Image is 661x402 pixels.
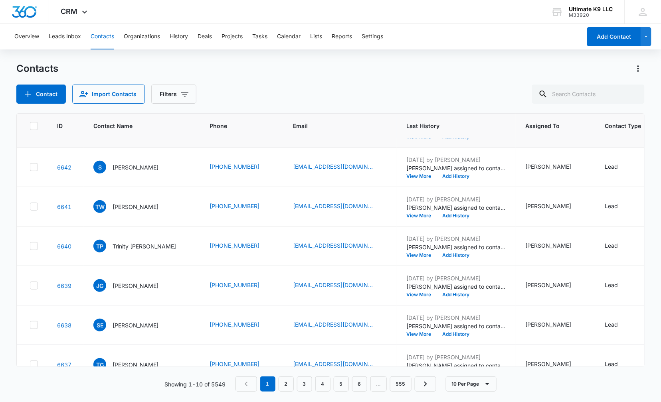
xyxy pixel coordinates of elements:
a: [EMAIL_ADDRESS][DOMAIN_NAME] [293,320,373,329]
button: View More [406,134,437,139]
button: Leads Inbox [49,24,81,49]
button: View More [406,213,437,218]
div: Lead [605,320,618,329]
p: [PERSON_NAME] assigned to contact. [406,361,506,370]
div: Contact Name - Stephanie Evans - Select to Edit Field [93,319,173,331]
p: [PERSON_NAME] [113,282,158,290]
a: Page 3 [297,376,312,392]
p: [DATE] by [PERSON_NAME] [406,313,506,322]
a: Page 6 [352,376,367,392]
a: [EMAIL_ADDRESS][DOMAIN_NAME] [293,162,373,171]
div: Phone - (229) 834-2354 - Select to Edit Field [210,320,274,330]
span: ID [57,122,63,130]
p: [DATE] by [PERSON_NAME] [406,274,506,282]
input: Search Contacts [532,85,645,104]
button: Add Contact [16,85,66,104]
button: Filters [151,85,196,104]
div: Contact Type - Lead - Select to Edit Field [605,360,632,369]
div: Phone - (703) 470-9322 - Select to Edit Field [210,162,274,172]
div: Phone - (256) 275-1199 - Select to Edit Field [210,281,274,290]
div: Lead [605,202,618,210]
div: Contact Name - Jocelyn Ginn - Select to Edit Field [93,279,173,292]
div: [PERSON_NAME] [525,360,571,368]
div: Lead [605,162,618,171]
button: View More [406,332,437,337]
div: Contact Name - Tony Gutierrez - Select to Edit Field [93,358,173,371]
button: Projects [222,24,243,49]
p: [DATE] by [PERSON_NAME] [406,156,506,164]
button: Tasks [252,24,267,49]
a: [EMAIL_ADDRESS][DOMAIN_NAME] [293,241,373,250]
a: Next Page [415,376,436,392]
span: TW [93,200,106,213]
button: Add Contact [587,27,641,46]
button: Lists [310,24,322,49]
button: Add History [437,134,475,139]
button: Overview [14,24,39,49]
p: [PERSON_NAME] assigned to contact. [406,164,506,172]
div: Contact Name - Trinity Portee - Select to Edit Field [93,240,190,252]
div: Contact Type - Lead - Select to Edit Field [605,241,632,251]
a: [PHONE_NUMBER] [210,360,259,368]
button: Calendar [277,24,301,49]
em: 1 [260,376,275,392]
span: Contact Name [93,122,179,130]
div: account name [569,6,613,12]
button: Actions [632,62,645,75]
p: [PERSON_NAME] assigned to contact. [406,322,506,330]
a: [PHONE_NUMBER] [210,320,259,329]
div: Assigned To - Deanna Evans - Select to Edit Field [525,281,586,290]
div: [PERSON_NAME] [525,320,571,329]
button: Import Contacts [72,85,145,104]
span: TP [93,240,106,252]
span: Last History [406,122,495,130]
span: Phone [210,122,262,130]
div: Email - stephanieevans1112@yahoo.com - Select to Edit Field [293,320,387,330]
p: [PERSON_NAME] assigned to contact. [406,243,506,251]
div: account id [569,12,613,18]
a: Page 555 [390,376,412,392]
div: Contact Type - Lead - Select to Edit Field [605,202,632,211]
button: Deals [198,24,212,49]
span: S [93,161,106,173]
button: Add History [437,292,475,297]
p: [PERSON_NAME] assigned to contact. [406,203,506,212]
div: Lead [605,281,618,289]
div: Assigned To - Matt Gomez - Select to Edit Field [525,202,586,211]
span: SE [93,319,106,331]
div: Lead [605,360,618,368]
div: Contact Name - Traci Watkins - Select to Edit Field [93,200,173,213]
a: Navigate to contact details page for Stephanie Evans [57,322,71,329]
p: [PERSON_NAME] [113,361,158,369]
button: Organizations [124,24,160,49]
div: Email - porteetrinity@gmail.com - Select to Edit Field [293,241,387,251]
p: [PERSON_NAME] [113,321,158,329]
span: TG [93,358,106,371]
div: Assigned To - Colby Nuthall - Select to Edit Field [525,320,586,330]
button: Add History [437,174,475,179]
a: Page 5 [334,376,349,392]
h1: Contacts [16,63,58,75]
button: Add History [437,213,475,218]
button: 10 Per Page [446,376,497,392]
div: Contact Type - Lead - Select to Edit Field [605,162,632,172]
a: [EMAIL_ADDRESS][DOMAIN_NAME] [293,360,373,368]
a: Navigate to contact details page for Jocelyn Ginn [57,282,71,289]
div: Contact Name - Samantha - Select to Edit Field [93,161,173,173]
div: [PERSON_NAME] [525,162,571,171]
a: Page 2 [279,376,294,392]
p: Trinity [PERSON_NAME] [113,242,176,250]
div: Email - samcairns1@gmail.com - Select to Edit Field [293,162,387,172]
button: Reports [332,24,352,49]
span: Assigned To [525,122,574,130]
div: Contact Type - Lead - Select to Edit Field [605,320,632,330]
p: [DATE] by [PERSON_NAME] [406,235,506,243]
div: Email - tonygutierrezusmc@gmail.com - Select to Edit Field [293,360,387,369]
a: [EMAIL_ADDRESS][DOMAIN_NAME] [293,202,373,210]
a: Navigate to contact details page for Tony Gutierrez [57,361,71,368]
button: View More [406,174,437,179]
button: Add History [437,253,475,258]
span: Contact Type [605,122,641,130]
a: Navigate to contact details page for Trinity Portee [57,243,71,250]
button: Contacts [91,24,114,49]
